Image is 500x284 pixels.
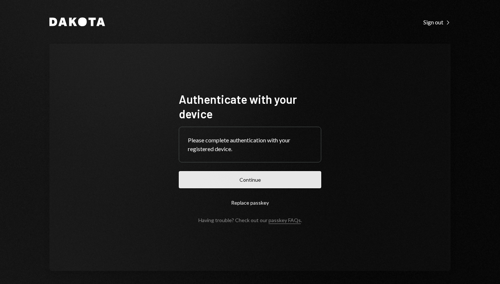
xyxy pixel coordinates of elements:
[269,217,301,224] a: passkey FAQs
[423,18,451,26] a: Sign out
[198,217,302,223] div: Having trouble? Check out our .
[179,194,321,211] button: Replace passkey
[188,136,312,153] div: Please complete authentication with your registered device.
[179,171,321,188] button: Continue
[179,92,321,121] h1: Authenticate with your device
[423,19,451,26] div: Sign out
